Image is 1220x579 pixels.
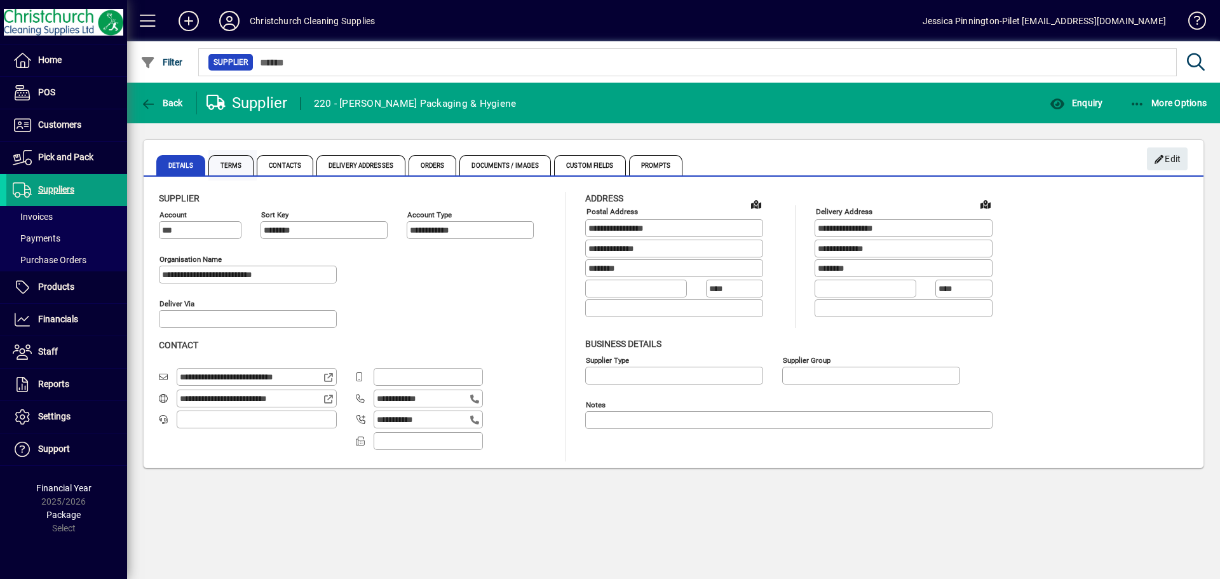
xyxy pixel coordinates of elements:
span: Payments [13,233,60,243]
mat-label: Deliver via [159,299,194,308]
mat-label: Notes [586,400,606,409]
span: Prompts [629,155,683,175]
app-page-header-button: Back [127,92,197,114]
a: Payments [6,228,127,249]
a: Invoices [6,206,127,228]
a: View on map [746,194,766,214]
a: Home [6,44,127,76]
span: Customers [38,119,81,130]
span: Financial Year [36,483,91,493]
span: Purchase Orders [13,255,86,265]
span: Enquiry [1050,98,1102,108]
a: Financials [6,304,127,336]
mat-label: Organisation name [159,255,222,264]
button: Back [137,92,186,114]
a: Pick and Pack [6,142,127,174]
a: Staff [6,336,127,368]
div: Supplier [207,93,288,113]
span: Back [140,98,183,108]
span: Package [46,510,81,520]
a: Customers [6,109,127,141]
span: Home [38,55,62,65]
span: More Options [1130,98,1207,108]
span: Pick and Pack [38,152,93,162]
span: Filter [140,57,183,67]
div: 220 - [PERSON_NAME] Packaging & Hygiene [314,93,517,114]
a: Purchase Orders [6,249,127,271]
mat-label: Supplier group [783,355,830,364]
span: Contacts [257,155,313,175]
button: Filter [137,51,186,74]
span: Staff [38,346,58,357]
span: Documents / Images [459,155,551,175]
mat-label: Account Type [407,210,452,219]
mat-label: Account [159,210,187,219]
span: Suppliers [38,184,74,194]
span: Settings [38,411,71,421]
span: Address [585,193,623,203]
span: Financials [38,314,78,324]
span: Orders [409,155,457,175]
mat-label: Supplier type [586,355,629,364]
a: Knowledge Base [1179,3,1204,44]
span: Invoices [13,212,53,222]
span: Custom Fields [554,155,625,175]
span: Edit [1154,149,1181,170]
span: Support [38,444,70,454]
div: Jessica Pinnington-Pilet [EMAIL_ADDRESS][DOMAIN_NAME] [923,11,1166,31]
a: View on map [975,194,996,214]
span: Delivery Addresses [316,155,405,175]
span: POS [38,87,55,97]
button: More Options [1127,92,1210,114]
div: Christchurch Cleaning Supplies [250,11,375,31]
button: Edit [1147,147,1188,170]
span: Business details [585,339,661,349]
button: Enquiry [1047,92,1106,114]
span: Products [38,282,74,292]
span: Reports [38,379,69,389]
mat-label: Sort key [261,210,288,219]
button: Profile [209,10,250,32]
a: Settings [6,401,127,433]
a: POS [6,77,127,109]
span: Terms [208,155,254,175]
span: Supplier [213,56,248,69]
a: Products [6,271,127,303]
a: Reports [6,369,127,400]
a: Support [6,433,127,465]
span: Supplier [159,193,200,203]
span: Details [156,155,205,175]
button: Add [168,10,209,32]
span: Contact [159,340,198,350]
